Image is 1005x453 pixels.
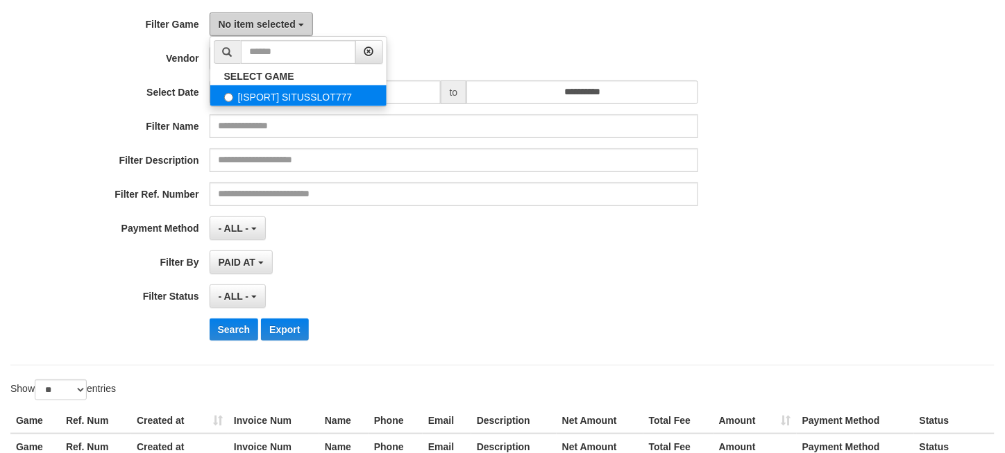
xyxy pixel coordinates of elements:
[643,408,713,434] th: Total Fee
[35,379,87,400] select: Showentries
[210,216,266,240] button: - ALL -
[713,408,797,434] th: Amount
[210,85,387,106] label: [ISPORT] SITUSSLOT777
[557,408,643,434] th: Net Amount
[471,408,557,434] th: Description
[441,80,467,104] span: to
[219,223,249,234] span: - ALL -
[10,379,116,400] label: Show entries
[797,408,914,434] th: Payment Method
[210,318,259,341] button: Search
[60,408,131,434] th: Ref. Num
[210,67,387,85] a: SELECT GAME
[210,284,266,308] button: - ALL -
[10,408,60,434] th: Game
[219,19,296,30] span: No item selected
[224,93,233,102] input: [ISPORT] SITUSSLOT777
[369,408,423,434] th: Phone
[219,257,255,268] span: PAID AT
[224,71,294,82] b: SELECT GAME
[261,318,308,341] button: Export
[210,12,313,36] button: No item selected
[423,408,471,434] th: Email
[131,408,228,434] th: Created at
[914,408,995,434] th: Status
[228,408,319,434] th: Invoice Num
[219,291,249,302] span: - ALL -
[319,408,369,434] th: Name
[210,250,273,274] button: PAID AT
